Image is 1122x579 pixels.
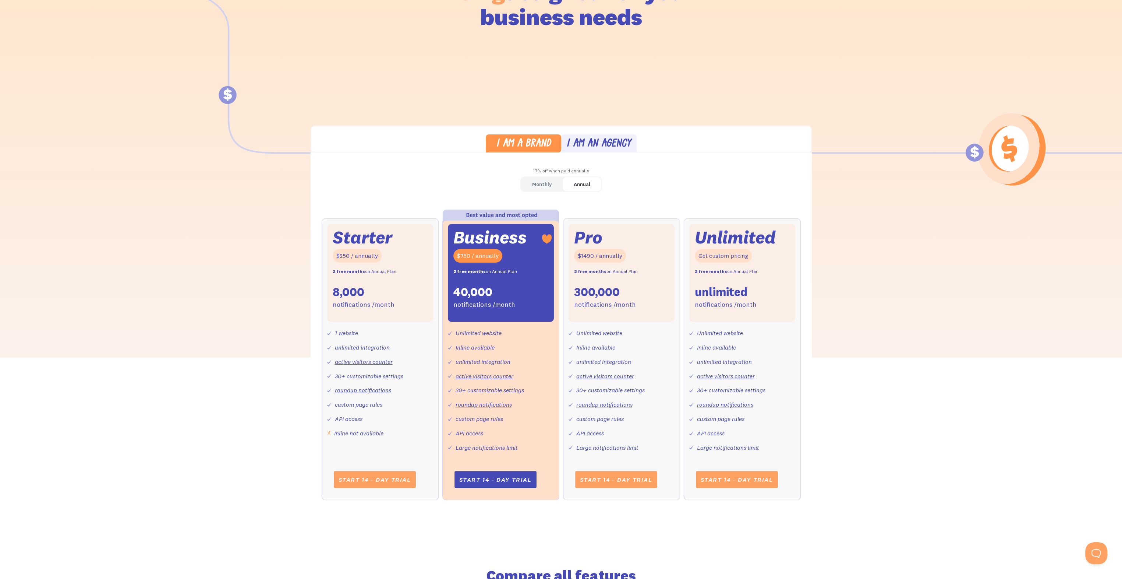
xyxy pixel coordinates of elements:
div: on Annual Plan [333,266,396,277]
div: on Annual Plan [695,266,758,277]
div: unlimited integration [697,357,752,367]
a: Start 14 - day trial [696,471,778,488]
strong: 2 free months [574,269,606,274]
div: custom page rules [335,399,382,410]
div: Inline not available [334,428,383,439]
div: 30+ customizable settings [335,371,403,382]
div: $250 / annually [333,249,382,263]
div: API access [697,428,725,439]
div: API access [576,428,604,439]
div: unlimited integration [576,357,631,367]
div: Large notifications limit [697,442,759,453]
div: custom page rules [576,414,624,424]
div: Inline available [697,342,736,353]
a: Start 14 - day trial [575,471,657,488]
div: 30+ customizable settings [576,385,645,396]
iframe: Toggle Customer Support [1085,542,1107,564]
div: API access [456,428,483,439]
div: 30+ customizable settings [456,385,524,396]
div: notifications /month [333,299,394,310]
div: Monthly [532,179,552,190]
div: Pro [574,229,602,245]
div: custom page rules [456,414,503,424]
div: unlimited [695,284,747,300]
div: 17% off when paid annually [311,166,812,176]
a: roundup notifications [697,401,753,408]
a: roundup notifications [576,401,633,408]
div: Inline available [456,342,495,353]
div: Get custom pricing [695,249,752,263]
a: roundup notifications [335,386,391,394]
div: Large notifications limit [576,442,638,453]
a: active visitors counter [335,358,393,365]
div: I am an agency [566,139,631,150]
div: Business [453,229,527,245]
a: Start 14 - day trial [454,471,537,488]
div: 8,000 [333,284,364,300]
div: notifications /month [574,299,636,310]
div: I am a brand [496,139,551,150]
a: active visitors counter [456,372,513,380]
div: unlimited integration [335,342,390,353]
div: Large notifications limit [456,442,518,453]
div: unlimited integration [456,357,510,367]
div: $750 / annually [453,249,502,263]
div: Inline available [576,342,615,353]
div: Starter [333,229,392,245]
div: Unlimited website [456,328,502,338]
div: $1490 / annually [574,249,626,263]
div: API access [335,414,362,424]
a: Start 14 - day trial [334,471,416,488]
div: custom page rules [697,414,744,424]
div: 40,000 [453,284,492,300]
div: Unlimited [695,229,776,245]
div: 1 website [335,328,358,338]
div: notifications /month [453,299,515,310]
div: 30+ customizable settings [697,385,765,396]
a: active visitors counter [697,372,755,380]
strong: 2 free months [695,269,727,274]
div: on Annual Plan [453,266,517,277]
div: Unlimited website [697,328,743,338]
div: notifications /month [695,299,757,310]
strong: 2 free months [453,269,486,274]
a: active visitors counter [576,372,634,380]
div: on Annual Plan [574,266,638,277]
div: Unlimited website [576,328,622,338]
strong: 2 free months [333,269,365,274]
div: Annual [574,179,590,190]
a: roundup notifications [456,401,512,408]
div: 300,000 [574,284,620,300]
